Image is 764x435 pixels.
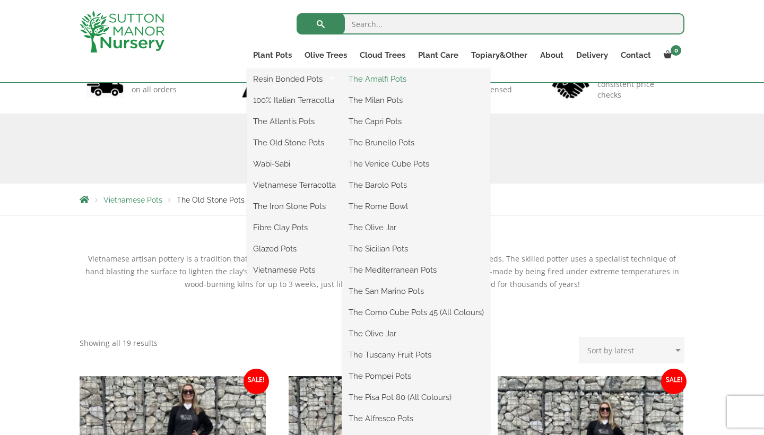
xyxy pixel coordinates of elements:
[80,253,684,291] p: Vietnamese artisan pottery is a tradition that uses Vietnam dark heavy clays which are harvested ...
[342,135,490,151] a: The Brunello Pots
[80,337,158,350] p: Showing all 19 results
[247,220,342,236] a: Fibre Clay Pots
[342,389,490,405] a: The Pisa Pot 80 (All Colours)
[247,114,342,129] a: The Atlantis Pots
[342,368,490,384] a: The Pompei Pots
[657,48,684,63] a: 0
[353,48,412,63] a: Cloud Trees
[298,48,353,63] a: Olive Trees
[342,411,490,427] a: The Alfresco Pots
[412,48,465,63] a: Plant Care
[342,347,490,363] a: The Tuscany Fruit Pots
[247,241,342,257] a: Glazed Pots
[570,48,614,63] a: Delivery
[661,369,687,394] span: Sale!
[342,283,490,299] a: The San Marino Pots
[247,92,342,108] a: 100% Italian Terracotta
[342,92,490,108] a: The Milan Pots
[242,71,279,98] img: 2.jpg
[247,48,298,63] a: Plant Pots
[80,195,684,204] nav: Breadcrumbs
[177,196,245,204] span: The Old Stone Pots
[132,84,185,95] p: on all orders
[297,13,684,34] input: Search...
[342,156,490,172] a: The Venice Cube Pots
[342,177,490,193] a: The Barolo Pots
[342,304,490,320] a: The Como Cube Pots 45 (All Colours)
[465,48,534,63] a: Topiary&Other
[86,71,124,98] img: 1.jpg
[342,241,490,257] a: The Sicilian Pots
[80,139,684,158] h1: The Old Stone Pots
[534,48,570,63] a: About
[342,198,490,214] a: The Rome Bowl
[247,135,342,151] a: The Old Stone Pots
[247,156,342,172] a: Wabi-Sabi
[342,262,490,278] a: The Mediterranean Pots
[247,198,342,214] a: The Iron Stone Pots
[247,177,342,193] a: Vietnamese Terracotta
[244,369,269,394] span: Sale!
[552,68,589,101] img: 4.jpg
[342,220,490,236] a: The Olive Jar
[597,79,678,100] p: consistent price checks
[247,262,342,278] a: Vietnamese Pots
[671,45,681,56] span: 0
[614,48,657,63] a: Contact
[342,71,490,87] a: The Amalfi Pots
[342,114,490,129] a: The Capri Pots
[80,11,164,53] img: logo
[342,326,490,342] a: The Olive Jar
[579,337,684,363] select: Shop order
[103,196,162,204] a: Vietnamese Pots
[247,71,342,87] a: Resin Bonded Pots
